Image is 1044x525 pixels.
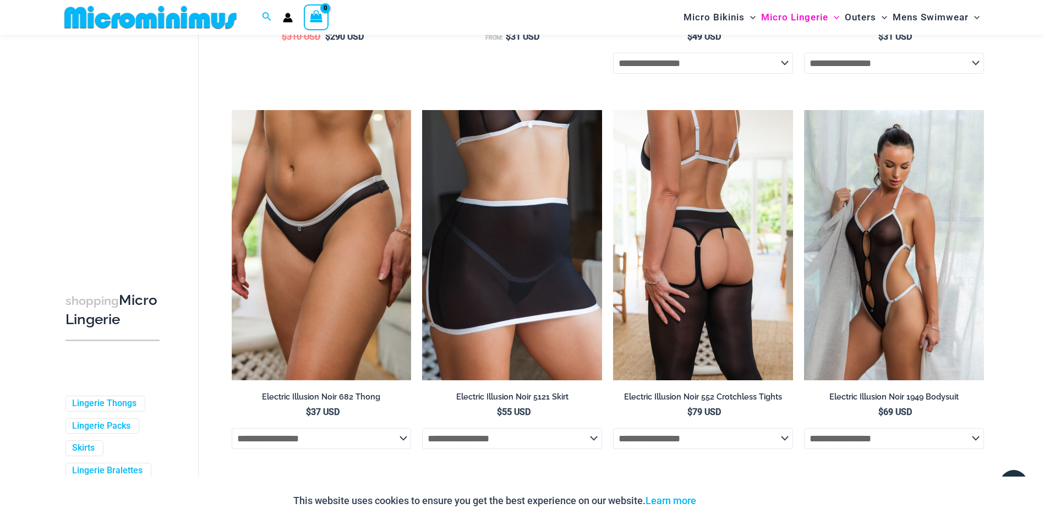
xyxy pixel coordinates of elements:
span: shopping [65,294,119,308]
span: Micro Bikinis [684,3,745,31]
span: Menu Toggle [876,3,887,31]
a: Mens SwimwearMenu ToggleMenu Toggle [890,3,982,31]
span: From: [485,34,503,41]
span: Menu Toggle [969,3,980,31]
bdi: 310 USD [282,31,320,42]
a: View Shopping Cart, empty [304,4,329,30]
a: Account icon link [283,13,293,23]
img: Electric Illusion Noir Skirt 02 [422,110,602,380]
bdi: 49 USD [687,31,721,42]
bdi: 290 USD [325,31,364,42]
span: $ [687,31,692,42]
a: Lingerie Packs [72,420,130,432]
h2: Electric Illusion Noir 682 Thong [232,392,412,402]
span: $ [282,31,287,42]
bdi: 79 USD [687,407,721,417]
a: Micro BikinisMenu ToggleMenu Toggle [681,3,758,31]
span: $ [497,407,502,417]
span: Outers [845,3,876,31]
bdi: 55 USD [497,407,531,417]
a: Electric Illusion Noir 1949 Bodysuit 03Electric Illusion Noir 1949 Bodysuit 04Electric Illusion N... [804,110,984,380]
span: $ [687,407,692,417]
span: Micro Lingerie [761,3,828,31]
span: Menu Toggle [828,3,839,31]
img: Electric Illusion Noir 1949 Bodysuit 03 [804,110,984,380]
span: $ [506,31,511,42]
a: Search icon link [262,10,272,24]
h2: Electric Illusion Noir 5121 Skirt [422,392,602,402]
a: OutersMenu ToggleMenu Toggle [842,3,890,31]
a: Electric Illusion Noir 5121 Skirt [422,392,602,406]
a: Micro LingerieMenu ToggleMenu Toggle [758,3,842,31]
span: $ [306,407,311,417]
a: Electric Illusion Noir 682 Thong 01Electric Illusion Noir 682 Thong 02Electric Illusion Noir 682 ... [232,110,412,380]
a: Electric Illusion Noir Skirt 02Electric Illusion Noir 1521 Bra 611 Micro 5121 Skirt 01Electric Il... [422,110,602,380]
span: $ [325,31,330,42]
button: Accept [704,488,751,514]
iframe: TrustedSite Certified [65,37,165,257]
a: Lingerie Thongs [72,398,136,409]
img: Electric Illusion Noir 682 Thong 01 [232,110,412,380]
a: Electric Illusion Noir 682 Thong [232,392,412,406]
a: Lingerie Bralettes [72,466,143,477]
a: Electric Illusion Noir 552 Crotchless Tights [613,392,793,406]
h2: Electric Illusion Noir 552 Crotchless Tights [613,392,793,402]
span: Menu Toggle [745,3,756,31]
h2: Electric Illusion Noir 1949 Bodysuit [804,392,984,402]
p: This website uses cookies to ensure you get the best experience on our website. [293,493,696,509]
span: Mens Swimwear [893,3,969,31]
a: Electric Illusion Noir 1521 Bra 611 Micro 552 Tights 06Electric Illusion Noir 1521 Bra 611 Micro ... [613,110,793,380]
bdi: 37 USD [306,407,340,417]
a: Skirts [72,443,95,455]
a: Electric Illusion Noir 1949 Bodysuit [804,392,984,406]
img: Electric Illusion Noir 1521 Bra 611 Micro 552 Tights 05 [613,110,793,380]
nav: Site Navigation [679,2,985,33]
span: $ [878,31,883,42]
img: MM SHOP LOGO FLAT [60,5,241,30]
bdi: 31 USD [878,31,912,42]
h3: Micro Lingerie [65,291,160,329]
bdi: 31 USD [506,31,539,42]
span: $ [878,407,883,417]
bdi: 69 USD [878,407,912,417]
a: Learn more [646,495,696,506]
